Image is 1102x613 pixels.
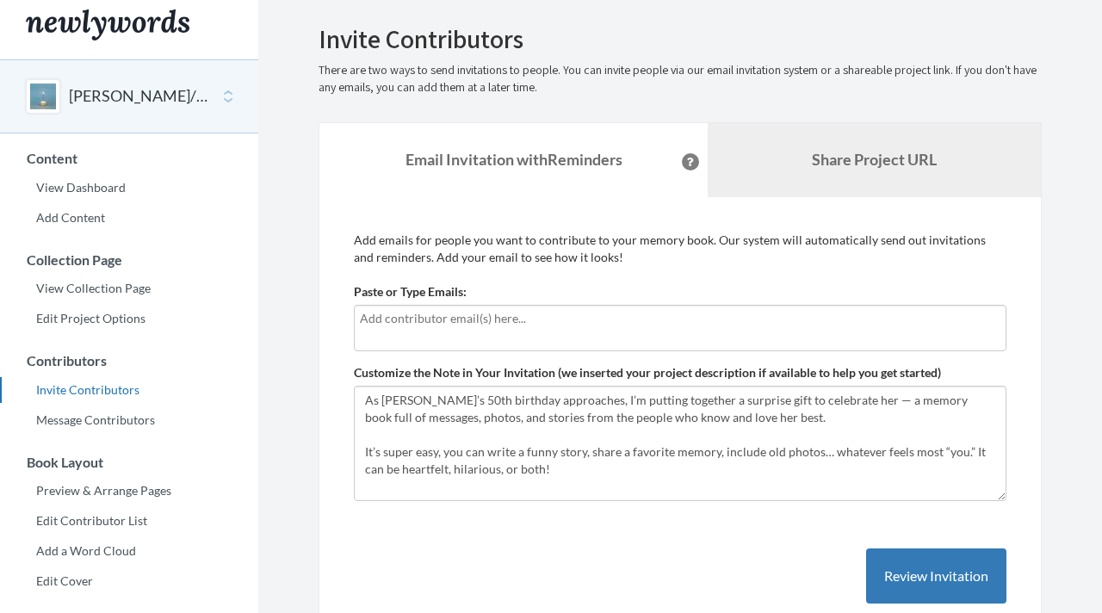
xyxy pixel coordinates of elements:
img: Newlywords logo [26,9,189,40]
h3: Book Layout [1,455,258,470]
h3: Contributors [1,353,258,368]
h3: Content [1,151,258,166]
strong: Email Invitation with Reminders [406,150,622,169]
input: Add contributor email(s) here... [360,309,1000,328]
span: Support [36,12,98,28]
button: [PERSON_NAME]/[PERSON_NAME]/[PERSON_NAME] 50th Birthday Book :)!!! [69,85,208,108]
h3: Collection Page [1,252,258,268]
textarea: As [PERSON_NAME]’s 50th birthday approaches, I’m putting together a surprise gift to celebrate he... [354,386,1006,501]
label: Paste or Type Emails: [354,283,467,300]
button: Review Invitation [866,548,1006,604]
b: Share Project URL [812,150,937,169]
label: Customize the Note in Your Invitation (we inserted your project description if available to help ... [354,364,941,381]
p: There are two ways to send invitations to people. You can invite people via our email invitation ... [319,62,1042,96]
p: Add emails for people you want to contribute to your memory book. Our system will automatically s... [354,232,1006,266]
h2: Invite Contributors [319,25,1042,53]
